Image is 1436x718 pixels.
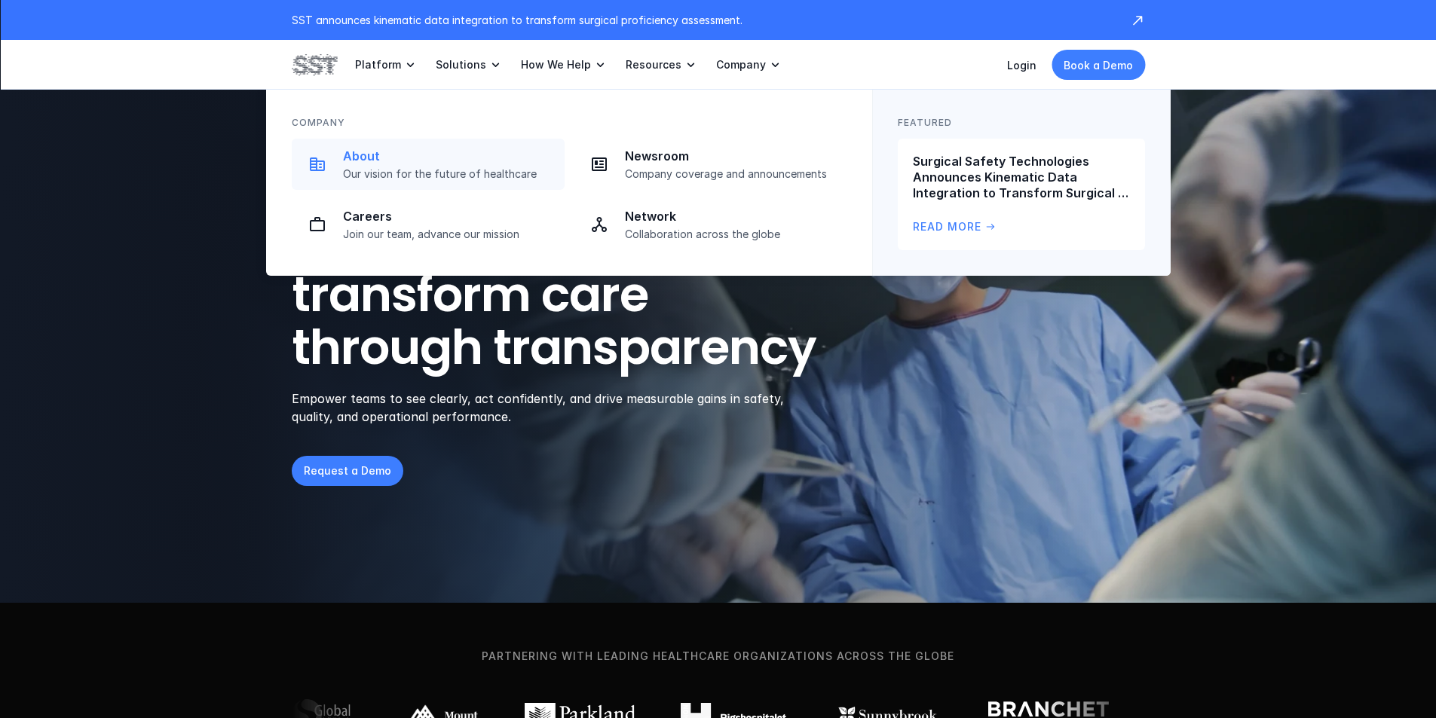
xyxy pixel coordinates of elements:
[898,139,1145,250] a: Surgical Safety Technologies Announces Kinematic Data Integration to Transform Surgical Proficien...
[343,148,556,164] p: About
[574,139,847,190] a: Newspaper iconNewsroomCompany coverage and announcements
[292,162,889,374] h1: The black box technology to transform care through transparency
[292,52,337,78] img: SST logo
[292,390,804,426] p: Empower teams to see clearly, act confidently, and drive measurable gains in safety, quality, and...
[308,215,326,234] img: Briefcase icon
[343,167,556,181] p: Our vision for the future of healthcare
[355,40,418,90] a: Platform
[898,115,952,130] p: FEATURED
[355,58,401,72] p: Platform
[625,228,837,241] p: Collaboration across the globe
[292,139,565,190] a: Company iconAboutOur vision for the future of healthcare
[984,221,997,233] span: arrow_right_alt
[626,58,681,72] p: Resources
[292,115,345,130] p: Company
[292,12,1115,28] p: SST announces kinematic data integration to transform surgical proficiency assessment.
[343,228,556,241] p: Join our team, advance our mission
[913,218,981,235] p: Read More
[1064,57,1133,73] p: Book a Demo
[1007,59,1036,72] a: Login
[590,215,608,234] img: Network icon
[26,648,1410,665] p: Partnering with leading healthcare organizations across the globe
[436,58,486,72] p: Solutions
[292,199,565,250] a: Briefcase iconCareersJoin our team, advance our mission
[913,154,1130,200] p: Surgical Safety Technologies Announces Kinematic Data Integration to Transform Surgical Proficien...
[625,148,837,164] p: Newsroom
[304,463,391,478] p: Request a Demo
[343,209,556,225] p: Careers
[625,209,837,225] p: Network
[308,155,326,173] img: Company icon
[574,199,847,250] a: Network iconNetworkCollaboration across the globe
[292,456,403,486] a: Request a Demo
[1052,50,1145,80] a: Book a Demo
[625,167,837,181] p: Company coverage and announcements
[716,58,766,72] p: Company
[521,58,591,72] p: How We Help
[590,155,608,173] img: Newspaper icon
